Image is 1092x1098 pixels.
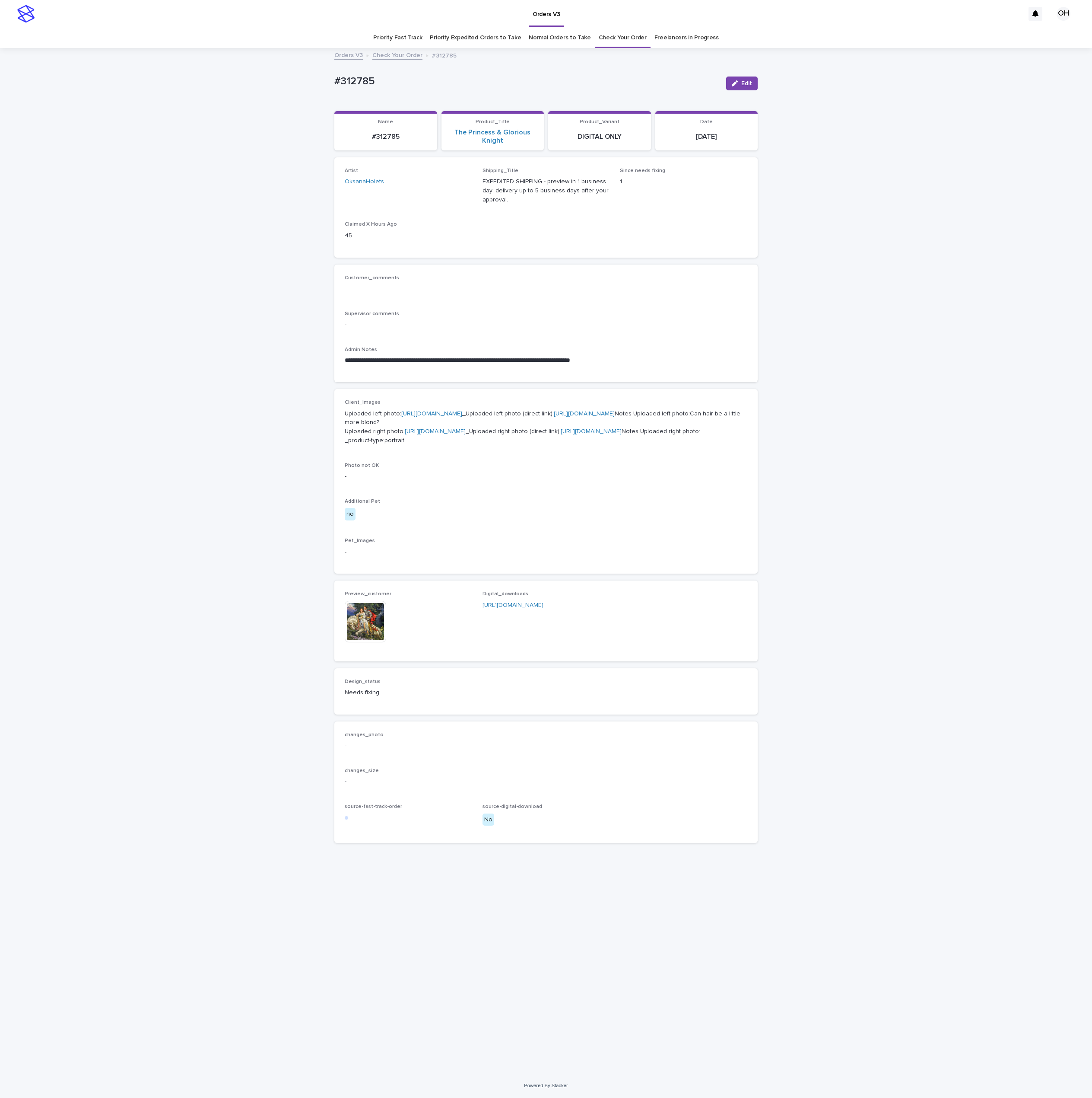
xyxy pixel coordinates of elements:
a: Priority Fast Track [373,28,422,48]
span: Artist [345,168,358,173]
a: [URL][DOMAIN_NAME] [561,428,622,434]
a: Powered By Stacker [524,1083,568,1088]
span: Since needs fixing [620,168,665,173]
span: Admin Notes [345,347,377,352]
span: Pet_Images [345,538,375,543]
span: Design_status [345,679,381,684]
span: Claimed X Hours Ago [345,222,397,227]
p: EXPEDITED SHIPPING - preview in 1 business day; delivery up to 5 business days after your approval. [483,177,610,204]
p: Needs fixing [345,688,472,697]
a: Freelancers in Progress [654,28,719,48]
p: - [345,284,747,294]
span: Client_Images [345,400,381,405]
a: [URL][DOMAIN_NAME] [483,602,543,608]
p: - [345,777,747,786]
span: Additional Pet [345,499,380,504]
span: Edit [741,80,752,86]
div: no [345,508,356,520]
span: Digital_downloads [483,591,528,597]
a: The Princess & Glorious Knight [447,128,539,145]
a: [URL][DOMAIN_NAME] [401,411,462,417]
p: DIGITAL ONLY [553,133,646,141]
a: Normal Orders to Take [529,28,591,48]
a: Check Your Order [599,28,647,48]
p: 45 [345,231,472,240]
a: [URL][DOMAIN_NAME] [554,411,615,417]
p: [DATE] [660,133,753,141]
p: - [345,741,747,750]
span: Name [378,119,393,124]
p: Uploaded left photo: _Uploaded left photo (direct link): Notes Uploaded left photo:Can hair be a ... [345,409,747,445]
p: - [345,320,747,329]
p: - [345,472,747,481]
span: changes_size [345,768,379,773]
span: Product_Title [476,119,510,124]
a: Priority Expedited Orders to Take [430,28,521,48]
a: [URL][DOMAIN_NAME] [405,428,466,434]
p: #312785 [334,75,719,88]
span: Preview_customer [345,591,391,597]
span: changes_photo [345,732,384,737]
button: Edit [726,77,758,90]
a: Check Your Order [372,50,422,60]
p: 1 [620,177,747,186]
p: #312785 [340,133,432,141]
span: Photo not OK [345,463,379,468]
div: OH [1057,7,1070,21]
p: - [345,548,747,557]
p: #312785 [432,50,457,60]
span: Supervisor comments [345,311,399,316]
span: Product_Variant [580,119,619,124]
span: source-digital-download [483,804,542,809]
span: source-fast-track-order [345,804,402,809]
img: stacker-logo-s-only.png [17,5,35,22]
span: Shipping_Title [483,168,518,173]
a: Orders V3 [334,50,363,60]
a: OksanaHolets [345,177,384,186]
span: Date [700,119,713,124]
span: Customer_comments [345,275,399,281]
div: No [483,814,494,826]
